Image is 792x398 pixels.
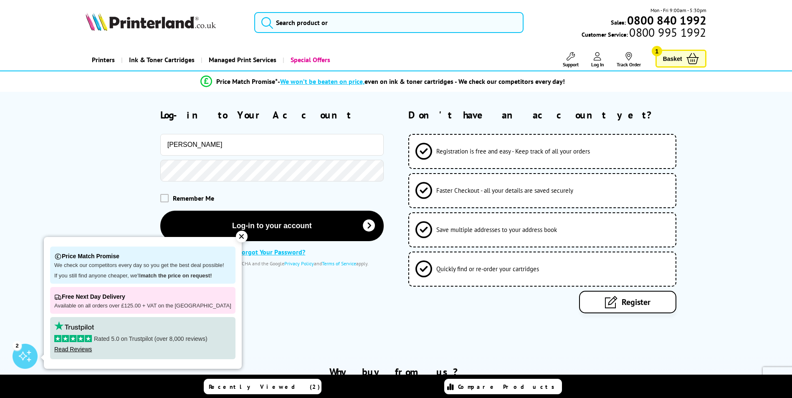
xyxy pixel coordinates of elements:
div: - even on ink & toner cartridges - We check our competitors every day! [278,77,565,86]
a: Support [563,52,579,68]
span: Support [563,61,579,68]
span: Basket [663,53,682,64]
a: Recently Viewed (2) [204,379,321,394]
a: Special Offers [283,49,337,71]
span: Log In [591,61,604,68]
p: Free Next Day Delivery [54,291,231,302]
a: Printers [86,49,121,71]
p: Rated 5.0 on Trustpilot (over 8,000 reviews) [54,335,231,343]
span: Price Match Promise* [216,77,278,86]
p: If you still find anyone cheaper, we'll [54,272,231,280]
span: Recently Viewed (2) [209,383,320,390]
div: ✕ [236,231,248,242]
a: Register [579,291,676,313]
img: stars-5.svg [54,335,92,342]
a: Compare Products [444,379,562,394]
button: Log-in to your account [160,211,384,241]
span: Ink & Toner Cartridges [129,49,195,71]
a: Privacy Policy [284,260,314,267]
img: trustpilot rating [54,321,94,331]
h2: Log-in to Your Account [160,108,384,121]
span: Registration is free and easy - Keep track of all your orders [436,147,590,155]
a: Managed Print Services [201,49,283,71]
b: 0800 840 1992 [627,13,706,28]
span: Register [622,297,650,307]
span: Remember Me [173,194,214,202]
a: Terms of Service [322,260,356,267]
span: 1 [652,46,662,56]
input: Email [160,134,384,156]
div: This site is protected by reCAPTCHA and the Google and apply. [160,260,384,267]
div: 2 [13,341,22,350]
span: Compare Products [458,383,559,390]
li: modal_Promise [66,74,700,89]
strong: match the price on request! [141,272,212,279]
p: Price Match Promise [54,251,231,262]
h2: Why buy from us? [86,365,706,378]
span: Faster Checkout - all your details are saved securely [436,186,573,194]
span: Customer Service: [582,28,706,38]
span: Sales: [611,18,626,26]
p: We check our competitors every day so you get the best deal possible! [54,262,231,269]
a: Printerland Logo [86,13,244,33]
a: Basket 1 [655,50,706,68]
a: 0800 840 1992 [626,16,706,24]
span: Save multiple addresses to your address book [436,226,557,234]
input: Search product or [254,12,524,33]
p: Available on all orders over £125.00 + VAT on the [GEOGRAPHIC_DATA] [54,302,231,310]
span: 0800 995 1992 [628,28,706,36]
span: Mon - Fri 9:00am - 5:30pm [650,6,706,14]
a: Ink & Toner Cartridges [121,49,201,71]
a: Forgot Your Password? [238,248,305,256]
h2: Don't have an account yet? [408,108,706,121]
a: Log In [591,52,604,68]
a: Read Reviews [54,346,92,353]
span: We won’t be beaten on price, [280,77,364,86]
span: Quickly find or re-order your cartridges [436,265,539,273]
a: Track Order [617,52,641,68]
img: Printerland Logo [86,13,216,31]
